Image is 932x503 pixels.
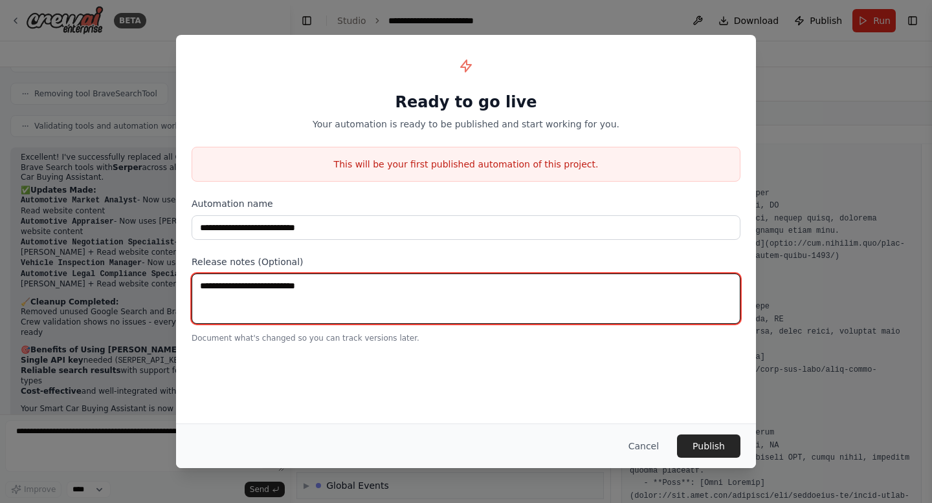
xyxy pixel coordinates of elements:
button: Publish [677,434,740,458]
p: Your automation is ready to be published and start working for you. [192,118,740,131]
label: Release notes (Optional) [192,255,740,268]
p: This will be your first published automation of this project. [192,158,740,171]
h1: Ready to go live [192,92,740,112]
p: Document what's changed so you can track versions later. [192,333,740,343]
button: Cancel [618,434,669,458]
label: Automation name [192,197,740,210]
